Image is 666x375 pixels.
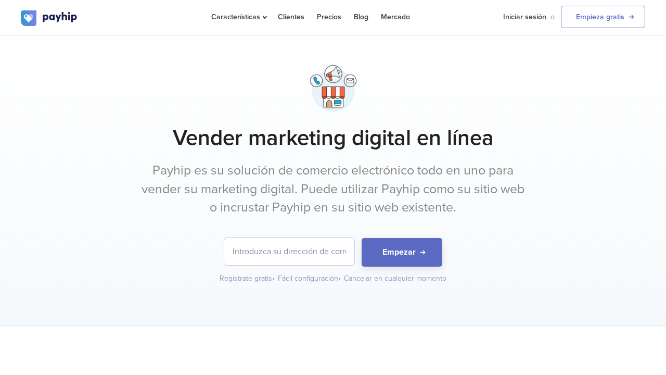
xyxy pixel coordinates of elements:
div: Cancelar en cualquier momento [344,273,446,284]
a: Empieza gratis [561,6,645,28]
img: logo.svg [21,10,78,26]
img: store-advertisement-9ozyqhw65to8agy87b30f.png [307,62,360,115]
div: Regístrate gratis [220,273,276,284]
div: Fácil configuración [278,273,342,284]
span: • [338,274,341,283]
input: Introduzca su dirección de correo electrónico [224,238,354,265]
button: Empezar [362,238,442,267]
p: Payhip es su solución de comercio electrónico todo en uno para vender su marketing digital. Puede... [138,161,528,217]
span: • [272,274,275,283]
h1: Vender marketing digital en línea [21,125,645,151]
span: Características [211,12,265,21]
